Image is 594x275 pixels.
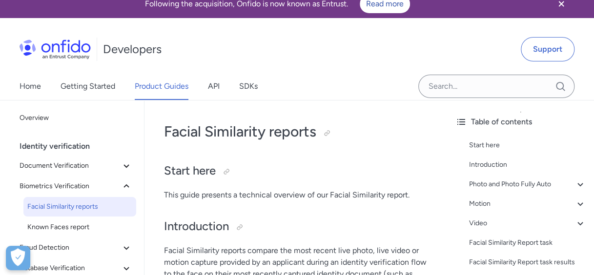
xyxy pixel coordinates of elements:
img: Onfido Logo [20,39,91,59]
span: Fraud Detection [20,242,121,254]
a: SDKs [239,73,258,100]
a: Facial Similarity Report task [469,237,586,249]
button: Document Verification [16,156,136,176]
a: Home [20,73,41,100]
a: Photo and Photo Fully Auto [469,178,586,190]
a: Introduction [469,159,586,171]
button: Biometrics Verification [16,177,136,196]
input: Onfido search input field [418,75,574,98]
span: Biometrics Verification [20,180,121,192]
a: Getting Started [61,73,115,100]
a: Facial Similarity Report task results [469,256,586,268]
div: Table of contents [455,116,586,128]
span: Known Faces report [27,221,132,233]
a: Product Guides [135,73,188,100]
a: Known Faces report [23,217,136,237]
a: Facial Similarity reports [23,197,136,216]
button: Open Preferences [6,246,30,270]
span: Facial Similarity reports [27,201,132,213]
button: Fraud Detection [16,238,136,257]
a: Start here [469,139,586,151]
span: Document Verification [20,160,121,172]
a: Motion [469,198,586,210]
span: Overview [20,112,132,124]
h1: Developers [103,41,162,57]
h1: Facial Similarity reports [164,122,428,141]
a: API [208,73,220,100]
a: Video [469,217,586,229]
h2: Introduction [164,218,428,235]
div: Cookie Preferences [6,246,30,270]
a: Support [521,37,574,61]
a: Overview [16,108,136,128]
span: Database Verification [20,262,121,274]
div: Identity verification [20,137,140,156]
h2: Start here [164,163,428,179]
p: This guide presents a technical overview of our Facial Similarity report. [164,189,428,201]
